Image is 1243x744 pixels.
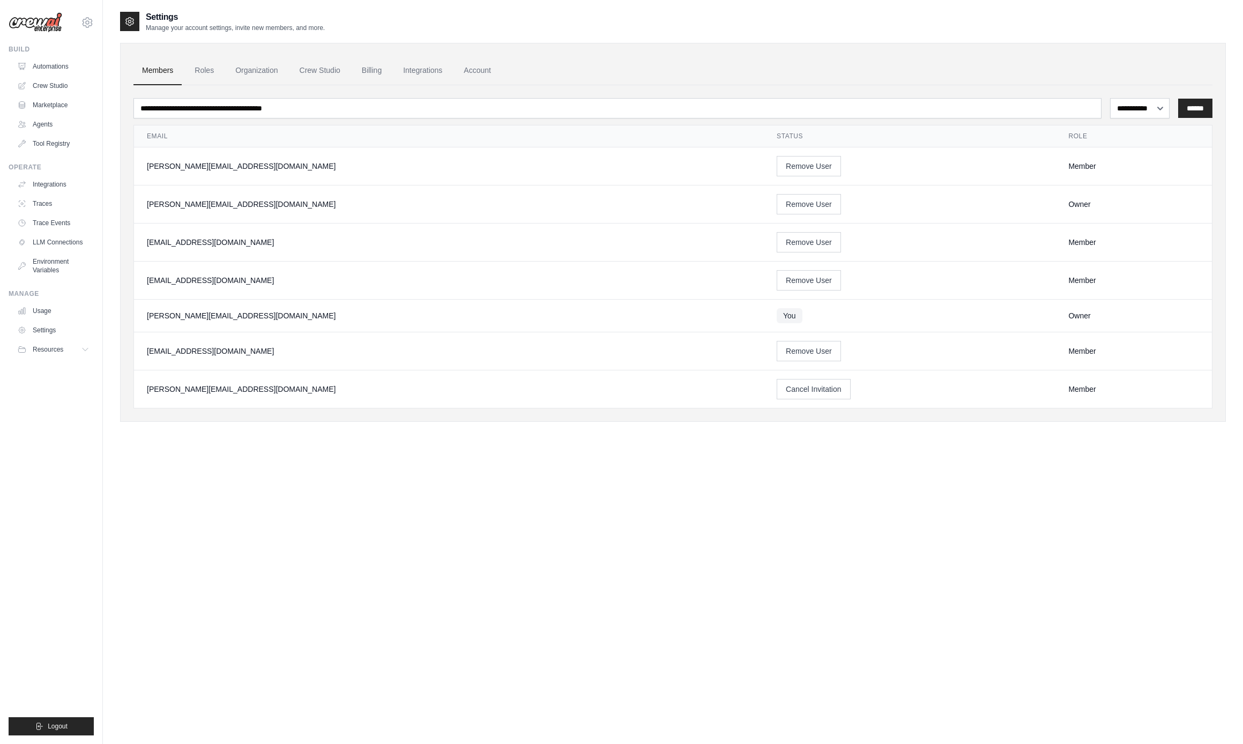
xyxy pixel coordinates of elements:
[186,56,222,85] a: Roles
[777,379,851,399] button: Cancel Invitation
[147,346,751,356] div: [EMAIL_ADDRESS][DOMAIN_NAME]
[147,161,751,172] div: [PERSON_NAME][EMAIL_ADDRESS][DOMAIN_NAME]
[353,56,390,85] a: Billing
[777,156,841,176] button: Remove User
[777,232,841,252] button: Remove User
[1068,275,1199,286] div: Member
[9,163,94,172] div: Operate
[1068,310,1199,321] div: Owner
[147,384,751,395] div: [PERSON_NAME][EMAIL_ADDRESS][DOMAIN_NAME]
[227,56,286,85] a: Organization
[147,199,751,210] div: [PERSON_NAME][EMAIL_ADDRESS][DOMAIN_NAME]
[455,56,500,85] a: Account
[1068,384,1199,395] div: Member
[13,58,94,75] a: Automations
[9,289,94,298] div: Manage
[33,345,63,354] span: Resources
[777,270,841,291] button: Remove User
[764,125,1055,147] th: Status
[133,56,182,85] a: Members
[13,96,94,114] a: Marketplace
[13,341,94,358] button: Resources
[146,11,325,24] h2: Settings
[13,234,94,251] a: LLM Connections
[9,717,94,735] button: Logout
[13,135,94,152] a: Tool Registry
[147,310,751,321] div: [PERSON_NAME][EMAIL_ADDRESS][DOMAIN_NAME]
[13,176,94,193] a: Integrations
[9,45,94,54] div: Build
[13,253,94,279] a: Environment Variables
[1068,237,1199,248] div: Member
[13,322,94,339] a: Settings
[777,194,841,214] button: Remove User
[13,77,94,94] a: Crew Studio
[777,341,841,361] button: Remove User
[1068,346,1199,356] div: Member
[291,56,349,85] a: Crew Studio
[777,308,802,323] span: You
[147,275,751,286] div: [EMAIL_ADDRESS][DOMAIN_NAME]
[1068,161,1199,172] div: Member
[147,237,751,248] div: [EMAIL_ADDRESS][DOMAIN_NAME]
[13,302,94,319] a: Usage
[13,195,94,212] a: Traces
[134,125,764,147] th: Email
[9,12,62,33] img: Logo
[395,56,451,85] a: Integrations
[13,116,94,133] a: Agents
[48,722,68,731] span: Logout
[1068,199,1199,210] div: Owner
[146,24,325,32] p: Manage your account settings, invite new members, and more.
[13,214,94,232] a: Trace Events
[1055,125,1212,147] th: Role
